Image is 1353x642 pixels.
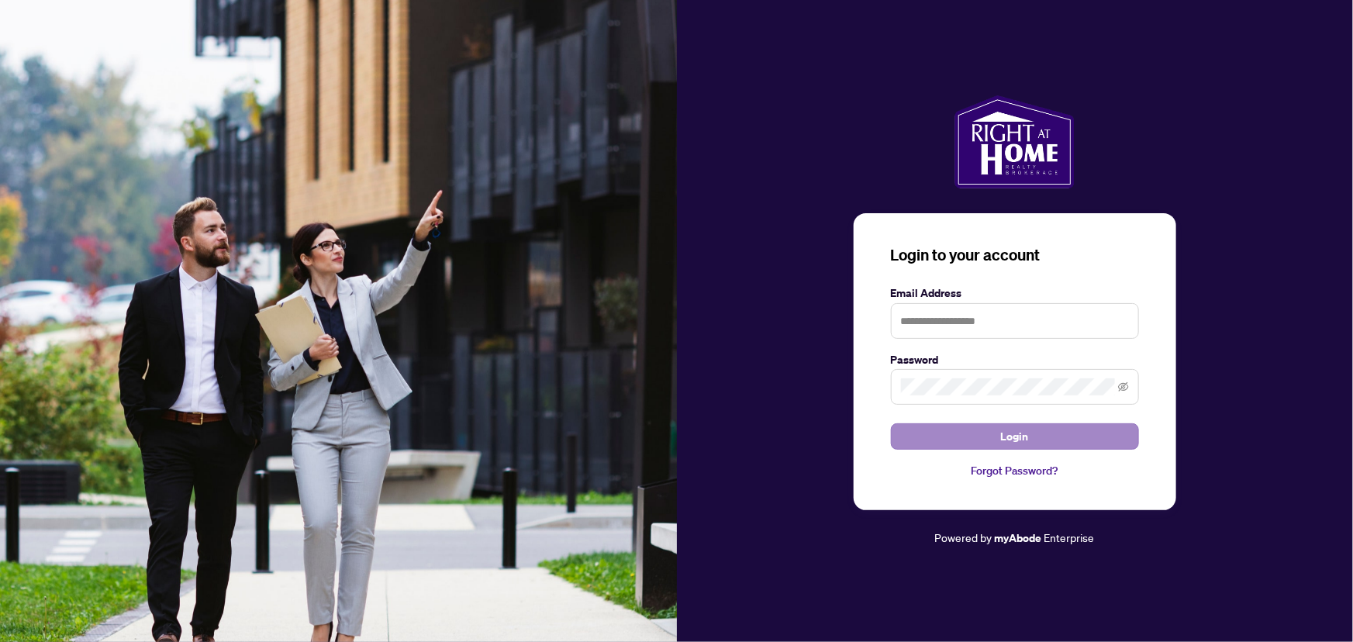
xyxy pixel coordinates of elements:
[1001,424,1029,449] span: Login
[1118,381,1129,392] span: eye-invisible
[891,423,1139,450] button: Login
[954,95,1075,188] img: ma-logo
[891,351,1139,368] label: Password
[1044,530,1095,544] span: Enterprise
[891,285,1139,302] label: Email Address
[891,244,1139,266] h3: Login to your account
[891,462,1139,479] a: Forgot Password?
[995,530,1042,547] a: myAbode
[935,530,992,544] span: Powered by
